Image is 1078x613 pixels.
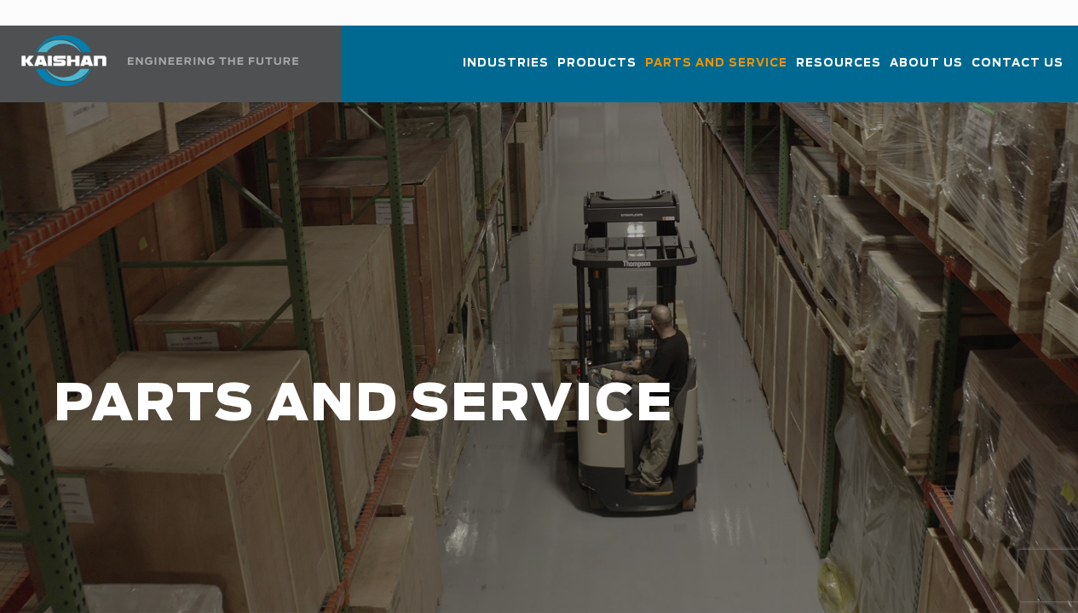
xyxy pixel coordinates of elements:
span: Resources [796,54,881,73]
a: About Us [890,41,963,99]
span: Parts and Service [645,54,787,73]
a: Contact Us [971,41,1064,99]
span: Contact Us [971,54,1064,73]
span: Industries [463,54,549,73]
h1: PARTS AND SERVICE [54,377,860,434]
span: Products [557,54,637,73]
img: Engineering the future [128,57,298,65]
a: Industries [463,41,549,99]
a: Resources [796,41,881,99]
a: Products [557,41,637,99]
a: Parts and Service [645,41,787,99]
span: About Us [890,54,963,73]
